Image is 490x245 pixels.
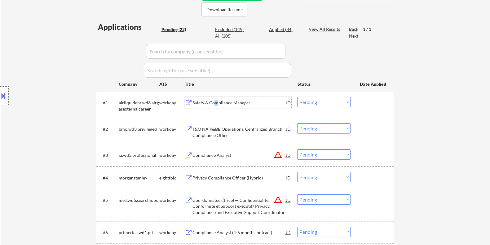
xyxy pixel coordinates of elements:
[184,81,291,87] div: Title
[192,197,286,216] div: Coordonnateur(trice) — Confidentialité, Conformité et Support exécutif/ Privacy, Compliance and E...
[118,81,159,87] div: Company
[159,100,184,106] div: workday
[285,194,291,206] div: JD
[161,26,192,33] div: Pending (22)
[285,97,291,108] div: JD
[118,100,159,112] div: airliquidehr.wd3.airgasexternalcareer
[360,81,387,87] div: Date Applied
[103,152,113,158] div: #3
[192,100,286,106] div: Safety & Compliance Manager
[159,152,184,158] div: workday
[215,26,246,33] div: Excluded (149)
[118,126,159,132] div: bmo.wd3.privileged
[159,197,184,203] div: workday
[118,152,159,158] div: ia.wd3.professional
[349,26,359,32] div: Back
[144,63,291,78] input: Search by title (case sensitive)
[103,175,113,181] div: #4
[269,26,300,33] div: Applied (34)
[146,44,285,59] input: Search by company (case sensitive)
[159,229,184,236] div: workday
[192,229,286,236] div: Compliance Analyst (4-6 month contract)
[285,172,291,183] div: JD
[363,26,377,32] div: 1 / 1
[192,152,286,158] div: Compliance Analyst
[285,227,291,238] div: JD
[273,150,282,159] button: warning_amber
[118,197,159,203] div: msd.wd5.searchjobs
[103,197,113,203] div: #5
[201,2,247,16] button: Download Resume
[159,175,184,181] div: eightfold
[192,126,286,138] div: T&O NA P&BB Operations, Centralized Branch Compliance Officer
[159,126,184,132] div: workday
[118,175,159,181] div: morganstanley
[308,26,342,32] div: View All Results
[285,149,291,161] div: JD
[103,229,113,236] div: #6
[159,81,184,87] div: ATS
[118,229,159,236] div: primerica.wd1.pri
[192,175,286,181] div: Privacy Compliance Officer (Hybrid)
[98,23,159,31] div: Applications
[285,123,291,134] div: JD
[349,33,359,39] div: Next
[215,33,246,39] div: All (205)
[273,195,282,204] button: warning_amber
[297,78,351,89] div: Status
